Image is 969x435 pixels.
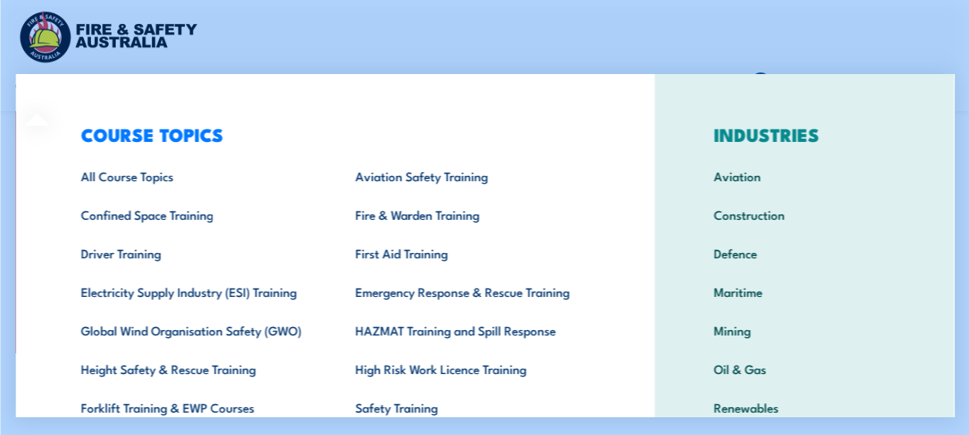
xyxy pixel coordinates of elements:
[331,234,605,272] a: First Aid Training
[689,272,918,311] a: Maritime
[689,195,918,234] a: Construction
[56,123,605,145] h3: COURSE TOPICS
[415,67,464,104] a: About Us
[331,349,605,388] a: High Risk Work Licence Training
[562,67,641,104] a: Learner Portal
[56,195,331,234] a: Confined Space Training
[56,349,331,388] a: Height Safety & Rescue Training
[689,234,918,272] a: Defence
[56,234,331,272] a: Driver Training
[689,388,918,427] a: Renewables
[689,123,918,145] h3: INDUSTRIES
[56,157,331,195] a: All Course Topics
[689,157,918,195] a: Aviation
[689,349,918,388] a: Oil & Gas
[498,67,528,104] a: News
[217,67,381,104] a: Emergency Response Services
[331,388,605,427] a: Safety Training
[331,311,605,349] a: HAZMAT Training and Spill Response
[675,67,717,104] a: Contact
[15,67,59,104] a: Courses
[331,157,605,195] a: Aviation Safety Training
[56,311,331,349] a: Global Wind Organisation Safety (GWO)
[56,272,331,311] a: Electricity Supply Industry (ESI) Training
[56,388,331,427] a: Forklift Training & EWP Courses
[689,311,918,349] a: Mining
[331,195,605,234] a: Fire & Warden Training
[93,67,183,104] a: Course Calendar
[331,272,605,311] a: Emergency Response & Rescue Training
